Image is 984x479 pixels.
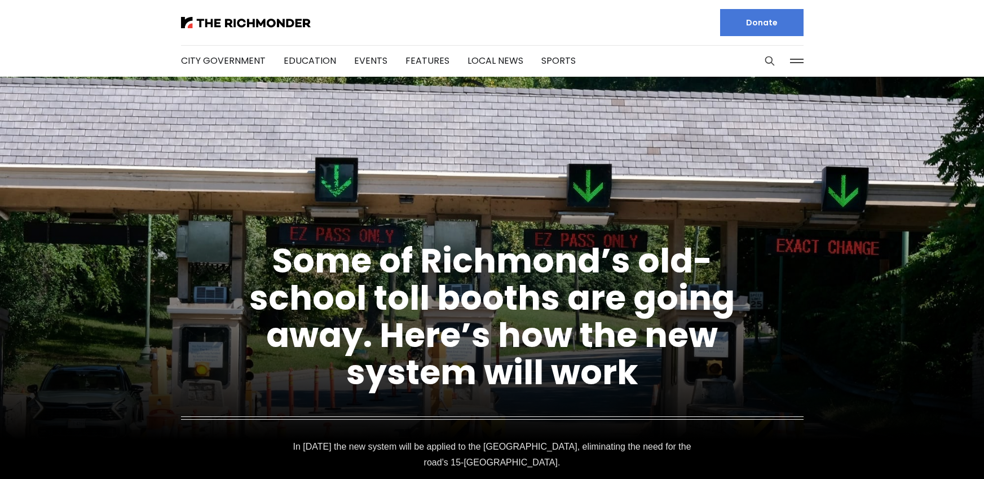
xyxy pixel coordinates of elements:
[467,54,523,67] a: Local News
[541,54,576,67] a: Sports
[292,439,693,471] p: In [DATE] the new system will be applied to the [GEOGRAPHIC_DATA], eliminating the need for the r...
[181,54,266,67] a: City Government
[761,52,778,69] button: Search this site
[888,424,984,479] iframe: portal-trigger
[405,54,449,67] a: Features
[720,9,804,36] a: Donate
[249,237,735,396] a: Some of Richmond’s old-school toll booths are going away. Here’s how the new system will work
[354,54,387,67] a: Events
[181,17,311,28] img: The Richmonder
[284,54,336,67] a: Education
